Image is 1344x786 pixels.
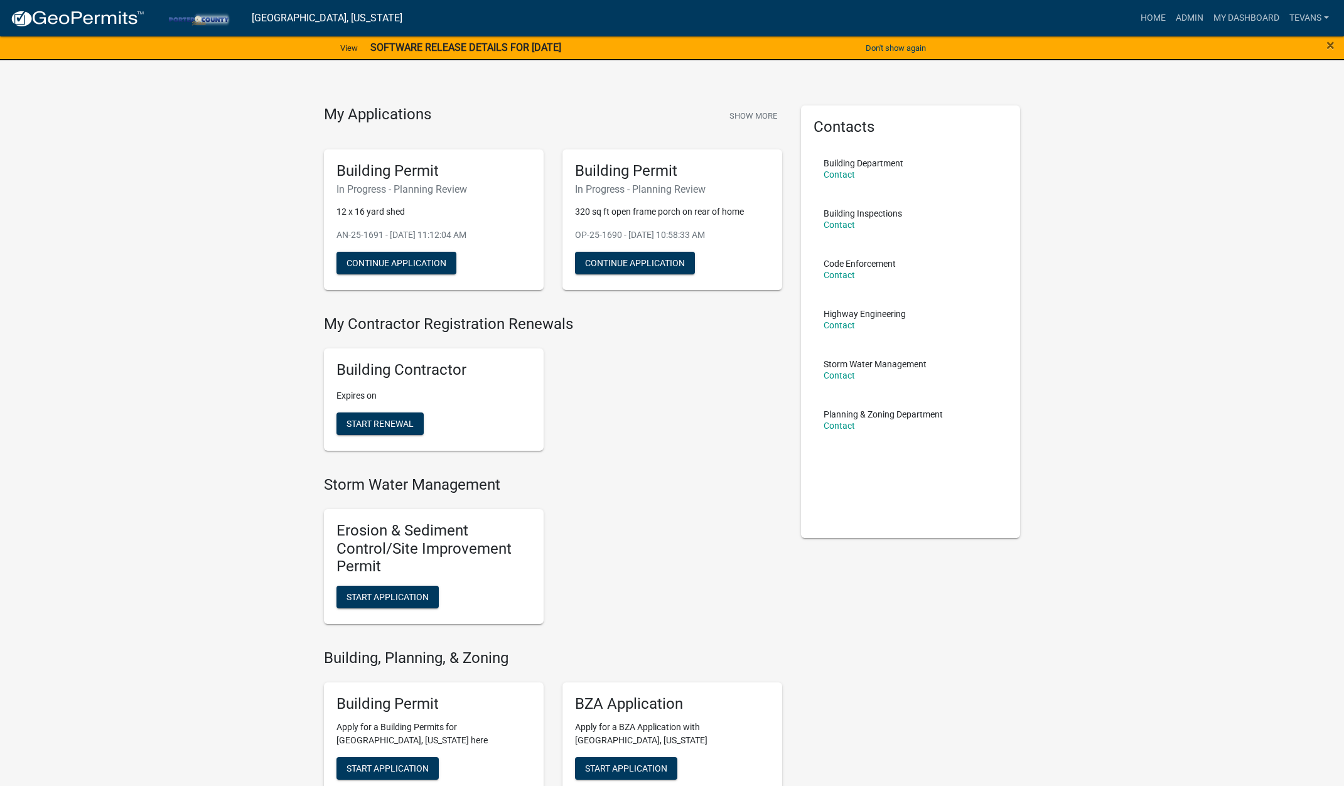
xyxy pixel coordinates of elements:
[347,419,414,429] span: Start Renewal
[336,162,531,180] h5: Building Permit
[824,159,903,168] p: Building Department
[824,220,855,230] a: Contact
[324,476,782,494] h4: Storm Water Management
[814,118,1008,136] h5: Contacts
[575,229,770,242] p: OP-25-1690 - [DATE] 10:58:33 AM
[575,721,770,747] p: Apply for a BZA Application with [GEOGRAPHIC_DATA], [US_STATE]
[824,370,855,380] a: Contact
[575,205,770,218] p: 320 sq ft open frame porch on rear of home
[824,421,855,431] a: Contact
[1208,6,1284,30] a: My Dashboard
[1326,36,1335,54] span: ×
[824,310,906,318] p: Highway Engineering
[336,229,531,242] p: AN-25-1691 - [DATE] 11:12:04 AM
[154,9,242,26] img: Porter County, Indiana
[575,183,770,195] h6: In Progress - Planning Review
[336,183,531,195] h6: In Progress - Planning Review
[370,41,561,53] strong: SOFTWARE RELEASE DETAILS FOR [DATE]
[824,410,943,419] p: Planning & Zoning Department
[1136,6,1171,30] a: Home
[336,412,424,435] button: Start Renewal
[824,209,902,218] p: Building Inspections
[861,38,931,58] button: Don't show again
[336,721,531,747] p: Apply for a Building Permits for [GEOGRAPHIC_DATA], [US_STATE] here
[336,205,531,218] p: 12 x 16 yard shed
[824,170,855,180] a: Contact
[575,695,770,713] h5: BZA Application
[347,763,429,773] span: Start Application
[324,105,431,124] h4: My Applications
[336,252,456,274] button: Continue Application
[336,757,439,780] button: Start Application
[336,586,439,608] button: Start Application
[324,315,782,333] h4: My Contractor Registration Renewals
[824,270,855,280] a: Contact
[1284,6,1334,30] a: tevans
[336,361,531,379] h5: Building Contractor
[336,695,531,713] h5: Building Permit
[824,360,927,369] p: Storm Water Management
[252,8,402,29] a: [GEOGRAPHIC_DATA], [US_STATE]
[824,259,896,268] p: Code Enforcement
[724,105,782,126] button: Show More
[336,522,531,576] h5: Erosion & Sediment Control/Site Improvement Permit
[324,649,782,667] h4: Building, Planning, & Zoning
[575,162,770,180] h5: Building Permit
[1326,38,1335,53] button: Close
[324,315,782,461] wm-registration-list-section: My Contractor Registration Renewals
[347,592,429,602] span: Start Application
[575,757,677,780] button: Start Application
[1171,6,1208,30] a: Admin
[585,763,667,773] span: Start Application
[575,252,695,274] button: Continue Application
[335,38,363,58] a: View
[336,389,531,402] p: Expires on
[824,320,855,330] a: Contact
